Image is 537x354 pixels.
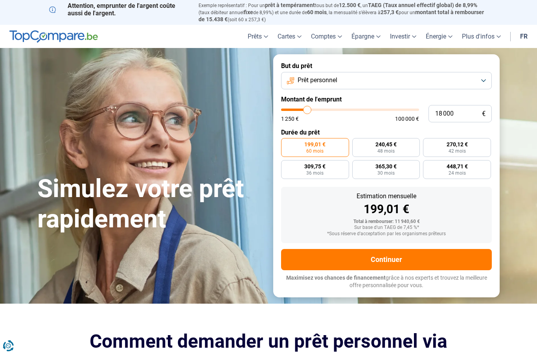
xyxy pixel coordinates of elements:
span: 199,01 € [304,142,326,147]
span: 60 mois [306,149,324,153]
span: 257,3 € [381,9,399,15]
div: Total à rembourser: 11 940,60 € [287,219,486,225]
div: Sur base d'un TAEG de 7,45 %* [287,225,486,230]
label: Durée du prêt [281,129,492,136]
span: prêt à tempérament [265,2,315,8]
span: 12.500 € [339,2,360,8]
span: 30 mois [377,171,395,175]
span: 48 mois [377,149,395,153]
span: Maximisez vos chances de financement [286,275,386,281]
a: Cartes [273,25,306,48]
span: 60 mois [307,9,327,15]
span: 448,71 € [447,164,468,169]
a: Épargne [347,25,385,48]
span: montant total à rembourser de 15.438 € [199,9,484,22]
span: TAEG (Taux annuel effectif global) de 8,99% [368,2,477,8]
a: Prêts [243,25,273,48]
span: 365,30 € [375,164,397,169]
button: Continuer [281,249,492,270]
label: But du prêt [281,62,492,70]
a: fr [515,25,532,48]
div: Estimation mensuelle [287,193,486,199]
h1: Simulez votre prêt rapidement [37,174,264,234]
span: 36 mois [306,171,324,175]
button: Prêt personnel [281,72,492,89]
p: Attention, emprunter de l'argent coûte aussi de l'argent. [49,2,189,17]
span: 24 mois [449,171,466,175]
div: *Sous réserve d'acceptation par les organismes prêteurs [287,231,486,237]
p: Exemple représentatif : Pour un tous but de , un (taux débiteur annuel de 8,99%) et une durée de ... [199,2,488,23]
span: 1 250 € [281,116,299,122]
div: 199,01 € [287,203,486,215]
span: 42 mois [449,149,466,153]
span: 309,75 € [304,164,326,169]
p: grâce à nos experts et trouvez la meilleure offre personnalisée pour vous. [281,274,492,289]
span: 100 000 € [395,116,419,122]
a: Plus d'infos [457,25,506,48]
span: fixe [244,9,253,15]
a: Comptes [306,25,347,48]
a: Investir [385,25,421,48]
span: € [482,111,486,117]
span: 240,45 € [375,142,397,147]
img: TopCompare [9,30,98,43]
a: Énergie [421,25,457,48]
span: Prêt personnel [298,76,337,85]
label: Montant de l'emprunt [281,96,492,103]
span: 270,12 € [447,142,468,147]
